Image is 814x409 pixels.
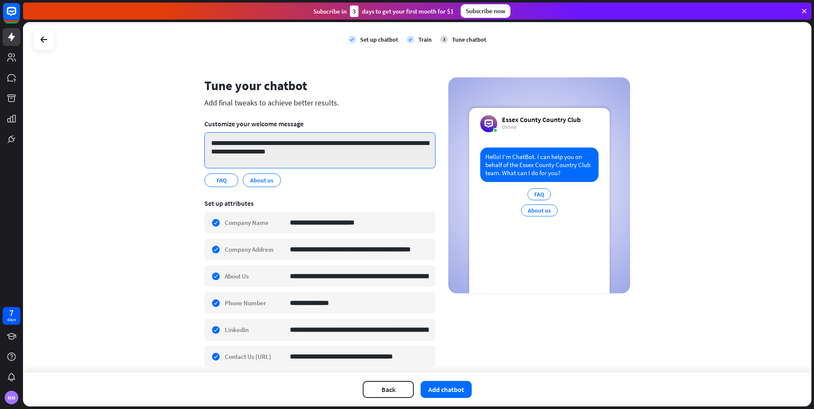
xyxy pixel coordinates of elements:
button: Open LiveChat chat widget [7,3,32,29]
div: Tune your chatbot [204,77,436,94]
span: FAQ [216,176,227,185]
div: 3 [440,36,448,43]
div: Subscribe in days to get your first month for $1 [313,6,454,17]
i: check [407,36,414,43]
div: FAQ [527,188,551,200]
div: Subscribe now [461,4,510,18]
div: Customize your welcome message [204,119,436,128]
span: About us [249,176,274,185]
i: check [348,36,356,43]
div: Hello! I’m ChatBot. I can help you on behalf of the Essex County Country Club team. What can I do... [480,148,599,182]
button: Back [363,381,414,398]
div: About us [521,204,558,216]
div: 7 [9,309,14,317]
div: Essex County Country Club [502,115,581,124]
div: days [7,317,16,323]
div: Add final tweaks to achieve better results. [204,98,436,108]
div: Online [502,124,581,131]
div: Set up attributes [204,199,436,207]
div: Tune chatbot [452,36,486,43]
button: Add chatbot [421,381,472,398]
div: 3 [350,6,358,17]
div: MM [5,391,18,404]
div: Set up chatbot [360,36,398,43]
div: Train [418,36,432,43]
a: 7 days [3,307,20,325]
